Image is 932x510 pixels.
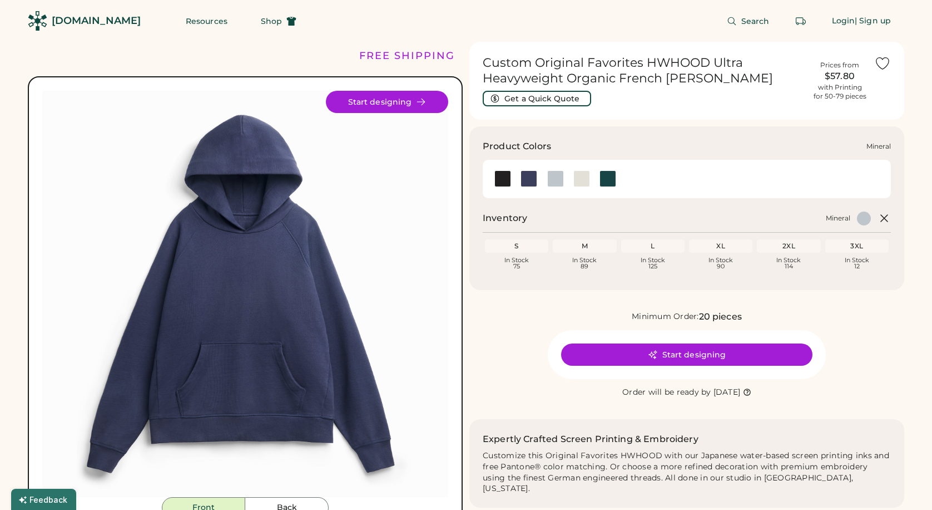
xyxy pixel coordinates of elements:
div: | Sign up [855,16,891,27]
img: Rendered Logo - Screens [28,11,47,31]
div: Customize this Original Favorites HWHOOD with our Japanese water-based screen printing inks and f... [483,450,891,495]
div: In Stock 114 [759,257,818,269]
button: Search [713,10,783,32]
div: In Stock 75 [487,257,546,269]
div: Mineral [866,142,891,151]
div: 20 pieces [699,310,742,323]
div: Prices from [820,61,859,70]
button: Start designing [561,344,812,366]
div: [DOMAIN_NAME] [52,14,141,28]
h2: Expertly Crafted Screen Printing & Embroidery [483,433,698,446]
button: Get a Quick Quote [483,91,591,106]
div: Login [832,16,855,27]
div: 2XL [759,242,818,251]
div: M [555,242,614,251]
h1: Custom Original Favorites HWHOOD Ultra Heavyweight Organic French [PERSON_NAME] [483,55,805,86]
div: [DATE] [713,387,741,398]
button: Resources [172,10,241,32]
span: Shop [261,17,282,25]
div: S [487,242,546,251]
div: XL [691,242,750,251]
div: Mineral [826,214,850,223]
div: In Stock 125 [623,257,682,269]
button: Retrieve an order [790,10,812,32]
h2: Inventory [483,212,527,225]
span: Search [741,17,770,25]
div: In Stock 89 [555,257,614,269]
div: In Stock 90 [691,257,750,269]
div: 3XL [827,242,886,251]
div: FREE SHIPPING [359,48,455,63]
div: L [623,242,682,251]
div: In Stock 12 [827,257,886,269]
img: HWHOOD - Mineral Front Image [42,91,448,497]
button: Shop [247,10,310,32]
button: Start designing [326,91,448,113]
h3: Product Colors [483,140,551,153]
div: $57.80 [812,70,867,83]
div: Order will be ready by [622,387,711,398]
div: with Printing for 50-79 pieces [814,83,866,101]
div: Minimum Order: [632,311,699,322]
div: HWHOOD Style Image [42,91,448,497]
iframe: Front Chat [879,460,927,508]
